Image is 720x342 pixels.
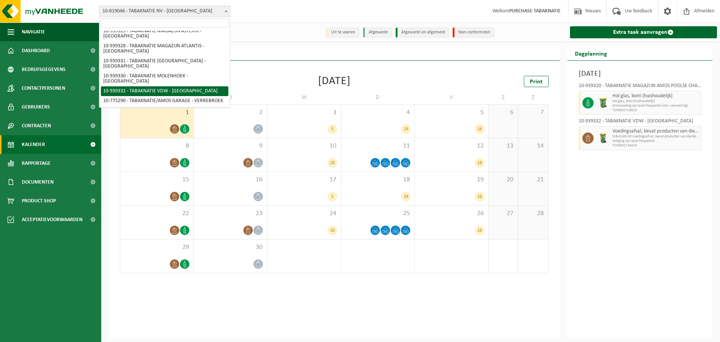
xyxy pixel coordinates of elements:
span: 15 [124,176,190,184]
span: 10-819046 - TABAKNATIE NV - ANTWERPEN [99,6,230,17]
span: 11 [345,142,411,150]
a: Extra taak aanvragen [570,26,717,38]
td: Z [489,91,519,104]
span: 9 [198,142,264,150]
span: 17 [271,176,337,184]
li: Non-conformiteit [453,27,494,38]
span: T250001718615 [612,108,699,113]
span: Contracten [22,116,51,135]
span: 4 [345,108,411,117]
td: Z [518,91,548,104]
span: Lediging op vaste frequentie [612,139,699,143]
li: Afgewerkt en afgemeld [396,27,449,38]
div: 10-939320 - TABAKNATIE MAGAZIJN AMOS POOLSE CHAUFFEUR - VERREBROEK [579,83,702,91]
span: Dashboard [22,41,50,60]
div: 10-939332 - TABAKNATIE VDW - [GEOGRAPHIC_DATA] [579,119,702,126]
img: WB-0140-HPE-GN-50 [597,133,609,144]
span: T250001719416 [612,143,699,148]
span: 13 [492,142,514,150]
span: 21 [522,176,544,184]
td: W [267,91,341,104]
li: 10-775290 - TABAKNATIE/AMOS GARAGE - VERREBROEK [101,96,228,106]
div: 16 [475,158,484,168]
div: 16 [475,124,484,134]
span: 19 [418,176,484,184]
div: [DATE] [318,76,351,87]
span: 18 [345,176,411,184]
td: V [415,91,489,104]
li: Uit te voeren [325,27,359,38]
span: 6 [492,108,514,117]
span: Hol glas, bont (huishoudelijk) [612,99,699,104]
span: 5 [418,108,484,117]
div: 5 [328,192,337,202]
span: 26 [418,209,484,218]
img: WB-0240-HPE-GN-50 [597,97,609,108]
span: Gebruikers [22,98,50,116]
span: Hol glas, bont (huishoudelijk) [612,93,699,99]
span: 20 [492,176,514,184]
div: 16 [475,192,484,202]
span: 14 [522,142,544,150]
span: 16 [198,176,264,184]
span: Kalender [22,135,45,154]
span: 7 [522,108,544,117]
li: 10-939328 - TABAKNATIE MAGAZIJN ATLANTIS - [GEOGRAPHIC_DATA] [101,41,228,56]
span: 12 [418,142,484,150]
span: 25 [345,209,411,218]
span: 2 [198,108,264,117]
span: Navigatie [22,23,45,41]
h2: Dagplanning [567,46,615,60]
li: 10-939332 - TABAKNATIE VDW - [GEOGRAPHIC_DATA] [101,86,228,96]
td: D [194,91,268,104]
span: 27 [492,209,514,218]
span: 29 [124,243,190,252]
li: Afgewerkt [363,27,392,38]
span: 28 [522,209,544,218]
h3: [DATE] [579,68,702,80]
span: WB-0140-HP voedingsafval, bevat producten van dierlijke oors [612,134,699,139]
span: Contactpersonen [22,79,65,98]
span: Documenten [22,173,54,191]
strong: PURCHASE TABAKNATIE [509,8,561,14]
li: 10-939331 - TABAKNATIE [GEOGRAPHIC_DATA] - [GEOGRAPHIC_DATA] [101,56,228,71]
span: Bedrijfsgegevens [22,60,66,79]
div: 10 [328,158,337,168]
span: 30 [198,243,264,252]
span: Voedingsafval, bevat producten van dierlijke oorsprong, onverpakt, categorie 3 [612,128,699,134]
span: 22 [124,209,190,218]
span: Acceptatievoorwaarden [22,210,82,229]
span: 24 [271,209,337,218]
span: 8 [124,142,190,150]
div: 16 [475,226,484,235]
div: 14 [401,124,411,134]
a: Print [524,76,549,87]
span: Product Shop [22,191,56,210]
span: Print [530,79,543,85]
li: 10-939330 - TABAKNATIE MOLENHOEK - [GEOGRAPHIC_DATA] [101,71,228,86]
span: Omwisseling op vaste frequentie (incl. verwerking) [612,104,699,108]
span: 10-819046 - TABAKNATIE NV - ANTWERPEN [99,6,230,17]
span: 23 [198,209,264,218]
span: 3 [271,108,337,117]
li: 10-939323 - TABAKNATIE MAGAZIJN ASTERIX - [GEOGRAPHIC_DATA] [101,26,228,41]
div: 14 [401,192,411,202]
td: D [341,91,415,104]
span: 10 [271,142,337,150]
div: 5 [328,124,337,134]
div: 10 [328,226,337,235]
span: Rapportage [22,154,51,173]
span: 1 [124,108,190,117]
